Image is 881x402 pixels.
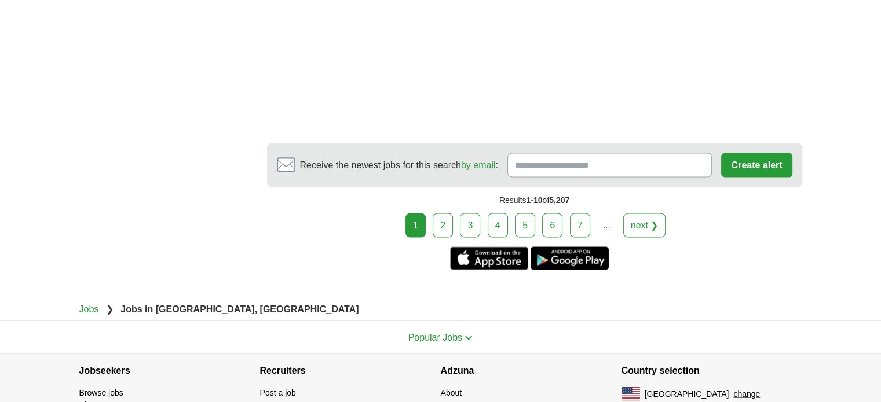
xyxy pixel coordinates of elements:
button: change [733,388,760,400]
a: Get the iPhone app [450,246,528,270]
span: [GEOGRAPHIC_DATA] [645,388,729,400]
a: next ❯ [623,213,666,237]
a: 2 [433,213,453,237]
span: ❯ [106,304,114,314]
a: Jobs [79,304,99,314]
span: Receive the newest jobs for this search : [300,158,498,172]
h4: Country selection [622,354,802,386]
img: US flag [622,386,640,400]
a: 4 [488,213,508,237]
span: Popular Jobs [408,332,462,342]
button: Create alert [721,153,792,177]
a: Post a job [260,388,296,397]
a: Get the Android app [531,246,609,270]
strong: Jobs in [GEOGRAPHIC_DATA], [GEOGRAPHIC_DATA] [120,304,359,314]
div: 1 [405,213,426,237]
a: 6 [542,213,562,237]
span: 5,207 [549,195,569,204]
img: toggle icon [465,335,473,340]
div: Results of [267,187,802,213]
a: 3 [460,213,480,237]
a: About [441,388,462,397]
a: by email [461,160,496,169]
div: ... [595,213,618,237]
a: Browse jobs [79,388,123,397]
span: 1-10 [526,195,542,204]
a: 7 [570,213,590,237]
a: 5 [515,213,535,237]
